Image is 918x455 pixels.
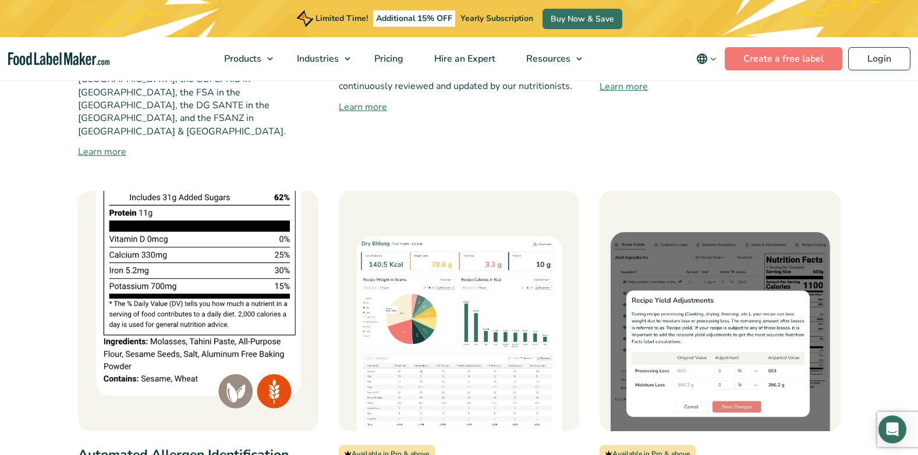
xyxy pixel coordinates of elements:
a: Learn more [78,145,318,159]
a: Buy Now & Save [543,9,622,29]
span: Yearly Subscription [460,13,533,24]
span: Hire an Expert [431,52,497,65]
a: Create a free label [725,47,842,70]
span: Industries [293,52,340,65]
a: Resources [511,37,588,80]
a: Learn more [600,80,840,94]
div: Open Intercom Messenger [878,415,906,443]
span: Limited Time! [316,13,368,24]
a: Pricing [359,37,416,80]
a: Industries [282,37,356,80]
span: Resources [523,52,572,65]
a: Products [209,37,279,80]
span: Products [221,52,263,65]
a: Hire an Expert [419,37,508,80]
a: Learn more [339,100,579,114]
a: Login [848,47,910,70]
span: Pricing [371,52,405,65]
p: Built on the latest regulatory guidelines released by the FDA in the [GEOGRAPHIC_DATA], the CFIA ... [78,47,318,138]
span: Additional 15% OFF [373,10,455,27]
